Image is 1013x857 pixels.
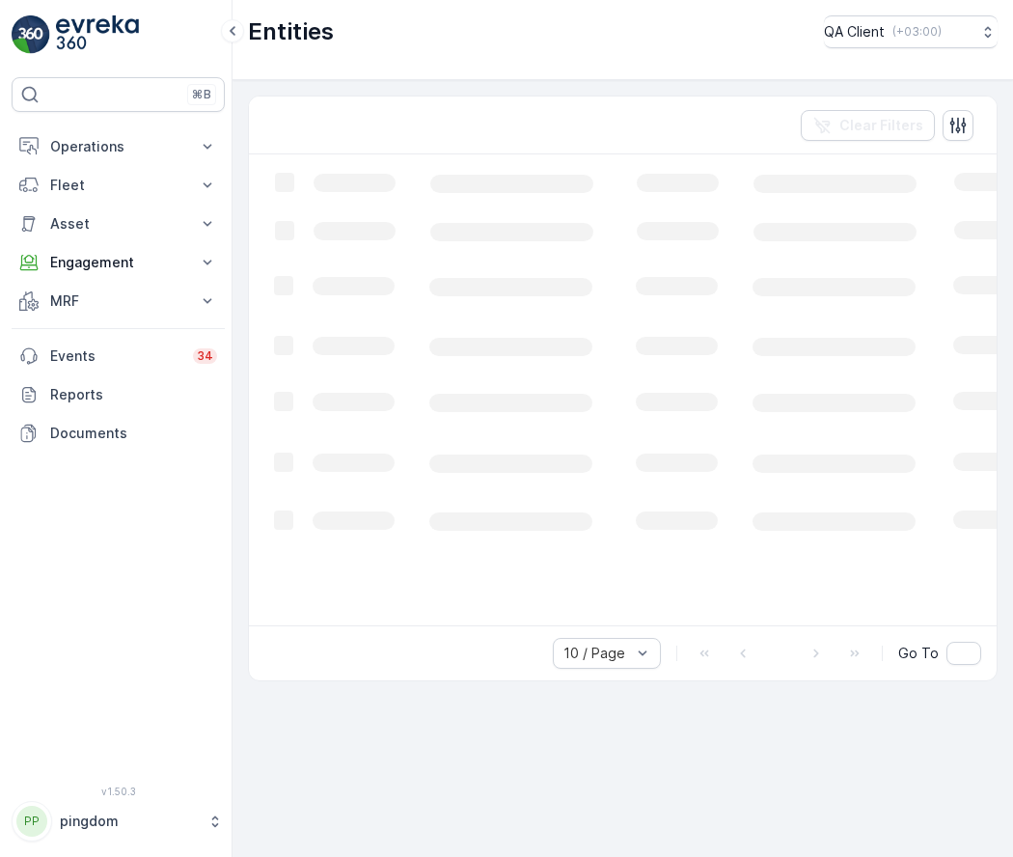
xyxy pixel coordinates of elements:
[50,214,186,234] p: Asset
[60,812,198,831] p: pingdom
[50,176,186,195] p: Fleet
[50,424,217,443] p: Documents
[12,801,225,842] button: PPpingdom
[12,337,225,375] a: Events34
[892,24,942,40] p: ( +03:00 )
[50,253,186,272] p: Engagement
[12,282,225,320] button: MRF
[50,137,186,156] p: Operations
[801,110,935,141] button: Clear Filters
[839,116,923,135] p: Clear Filters
[56,15,139,54] img: logo_light-DOdMpM7g.png
[248,16,334,47] p: Entities
[12,127,225,166] button: Operations
[50,291,186,311] p: MRF
[898,644,939,663] span: Go To
[16,806,47,837] div: PP
[12,375,225,414] a: Reports
[12,205,225,243] button: Asset
[12,414,225,453] a: Documents
[12,243,225,282] button: Engagement
[824,22,885,41] p: QA Client
[50,346,181,366] p: Events
[197,348,213,364] p: 34
[12,15,50,54] img: logo
[12,166,225,205] button: Fleet
[824,15,998,48] button: QA Client(+03:00)
[50,385,217,404] p: Reports
[192,87,211,102] p: ⌘B
[12,786,225,797] span: v 1.50.3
